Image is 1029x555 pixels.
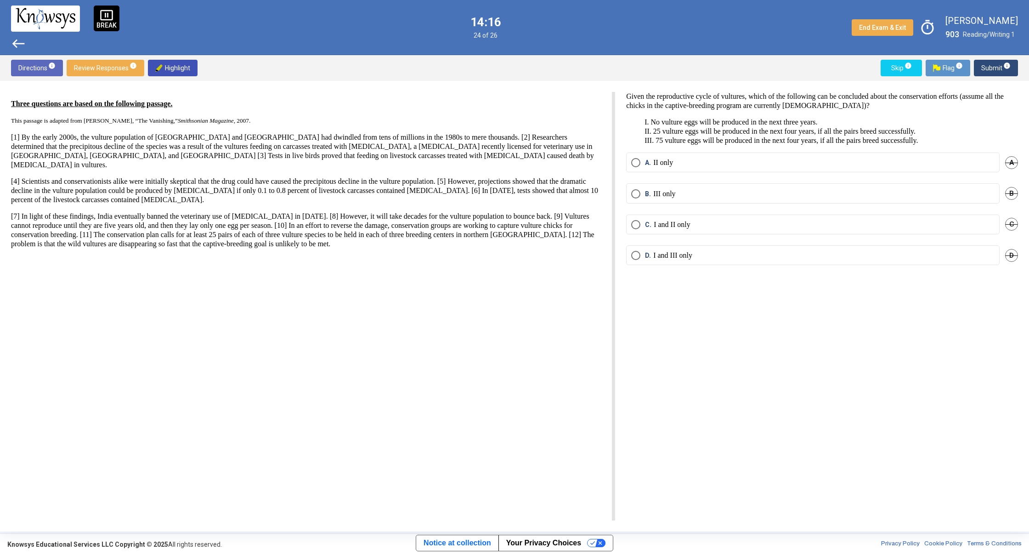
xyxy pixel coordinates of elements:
span: A. [645,158,653,167]
span: info [955,62,963,69]
img: highlighter-img.png [155,64,163,72]
span: info [130,62,137,69]
label: 903 [945,28,959,40]
p: Given the reproductive cycle of vultures, which of the following can be concluded about the conse... [626,92,1018,110]
p: I. No vulture eggs will be produced in the next three years. II. 25 vulture eggs will be produced... [626,118,1018,145]
span: D. [645,251,653,260]
span: 24 of 26 [470,32,501,39]
span: pause_presentation [100,8,113,22]
a: Privacy Policy [881,540,920,549]
button: Directionsinfo [11,60,63,76]
a: Cookie Policy [924,540,962,549]
strong: Knowsys Educational Services LLC Copyright © 2025 [7,541,168,548]
span: A [1005,156,1018,169]
span: C. [645,220,654,229]
button: Review Responsesinfo [67,60,144,76]
span: info [905,62,912,69]
p: [1] By the early 2000s, the vulture population of [GEOGRAPHIC_DATA] and [GEOGRAPHIC_DATA] had dwi... [11,133,601,170]
p: II only [653,158,673,167]
button: highlighter-img.pngHighlight [148,60,198,76]
button: End Exam & Exit [852,19,913,36]
img: knowsys-logo.png [16,8,75,29]
span: Review Responses [74,60,137,76]
img: Flag.png [933,64,940,72]
button: Your Privacy Choices [498,535,613,551]
button: Flag.pngFlaginfo [926,60,970,76]
span: C [1005,218,1018,231]
span: info [1003,62,1011,69]
p: I and III only [653,251,692,260]
div: All rights reserved. [7,540,222,549]
span: Directions [18,60,56,76]
span: Skip [888,60,915,76]
button: Submitinfo [974,60,1018,76]
button: Skipinfo [881,60,922,76]
span: End Exam & Exit [859,24,906,31]
a: Terms & Conditions [967,540,1022,549]
mat-radio-group: Select an option [626,153,1018,276]
span: timer [917,17,938,38]
span: Flag [933,60,963,76]
span: Reading/Writing 1 [963,31,1015,38]
span: B. [645,189,653,198]
p: III only [653,189,675,198]
p: BREAK [96,22,117,28]
p: I and II only [654,220,690,229]
span: west [11,36,26,51]
label: [PERSON_NAME] [945,15,1018,27]
p: [7] In light of these findings, India eventually banned the veterinary use of [MEDICAL_DATA] in [... [11,212,601,249]
label: 14:16 [470,16,501,28]
span: Highlight [155,60,190,76]
p: [4] Scientists and conservationists alike were initially skeptical that the drug could have cause... [11,177,601,204]
em: Smithsonian Magazine [178,117,234,124]
u: Three questions are based on the following passage. [11,100,172,108]
span: This passage is adapted from [PERSON_NAME], “The Vanishing,” , 2007. [11,117,250,124]
span: Submit [981,60,1011,76]
span: info [48,62,56,69]
span: D [1005,249,1018,262]
span: B [1005,187,1018,200]
a: Notice at collection [416,535,498,551]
